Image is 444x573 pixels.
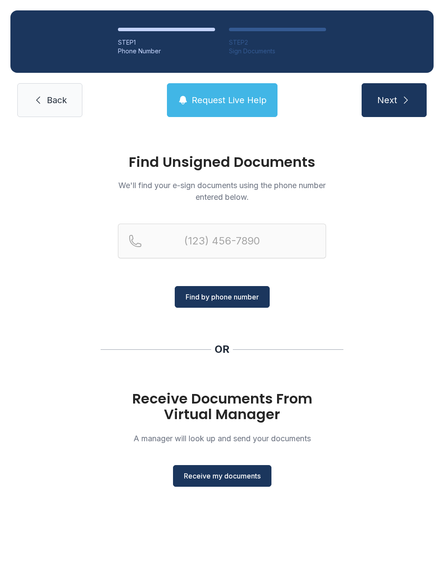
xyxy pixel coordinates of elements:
span: Back [47,94,67,106]
div: Sign Documents [229,47,326,55]
p: A manager will look up and send your documents [118,433,326,444]
div: STEP 1 [118,38,215,47]
span: Next [377,94,397,106]
input: Reservation phone number [118,224,326,258]
span: Find by phone number [186,292,259,302]
h1: Receive Documents From Virtual Manager [118,391,326,422]
h1: Find Unsigned Documents [118,155,326,169]
p: We'll find your e-sign documents using the phone number entered below. [118,179,326,203]
span: Request Live Help [192,94,267,106]
span: Receive my documents [184,471,261,481]
div: OR [215,342,229,356]
div: Phone Number [118,47,215,55]
div: STEP 2 [229,38,326,47]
